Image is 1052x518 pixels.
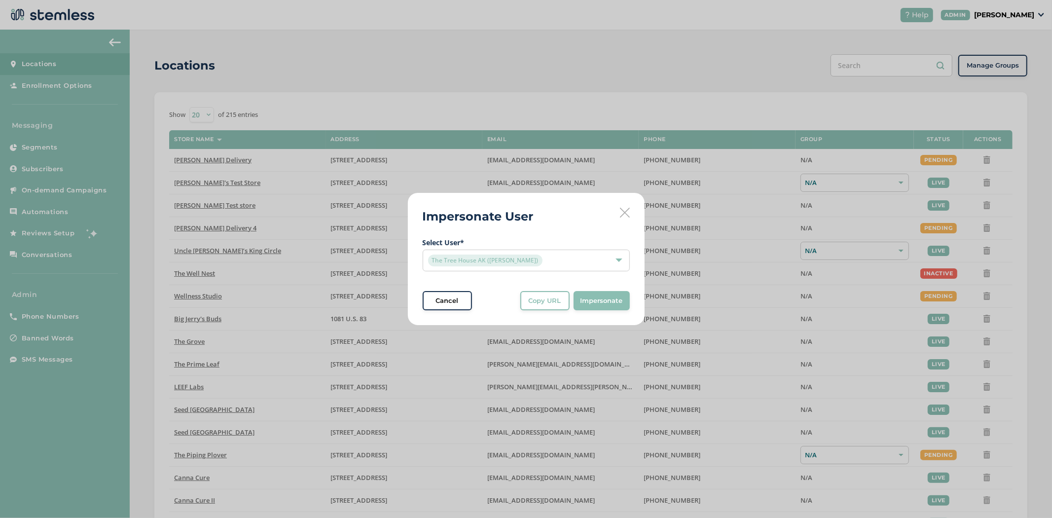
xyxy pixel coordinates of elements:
[520,291,570,311] button: Copy URL
[436,296,459,306] span: Cancel
[423,208,534,225] h2: Impersonate User
[423,291,472,311] button: Cancel
[423,237,630,248] label: Select User
[580,296,623,306] span: Impersonate
[529,296,561,306] span: Copy URL
[428,255,543,266] span: The Tree House AK ([PERSON_NAME])
[574,291,630,311] button: Impersonate
[1003,471,1052,518] iframe: Chat Widget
